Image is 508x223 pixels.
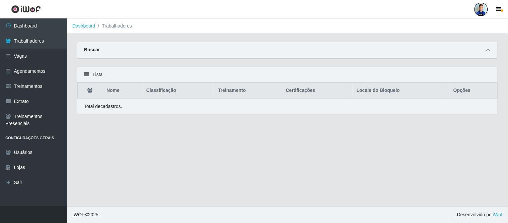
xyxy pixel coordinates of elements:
[353,83,449,99] th: Locais do Bloqueio
[67,18,508,34] nav: breadcrumb
[11,5,41,13] img: CoreUI Logo
[72,212,85,217] span: IWOF
[102,83,142,99] th: Nome
[84,103,122,110] p: Total de cadastros.
[282,83,353,99] th: Certificações
[72,23,95,29] a: Dashboard
[95,22,132,30] li: Trabalhadores
[77,67,498,82] div: Lista
[84,47,100,52] strong: Buscar
[72,211,100,218] span: © 2025 .
[457,211,503,218] span: Desenvolvido por
[493,212,503,217] a: iWof
[214,83,282,99] th: Treinamento
[449,83,497,99] th: Opções
[142,83,214,99] th: Classificação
